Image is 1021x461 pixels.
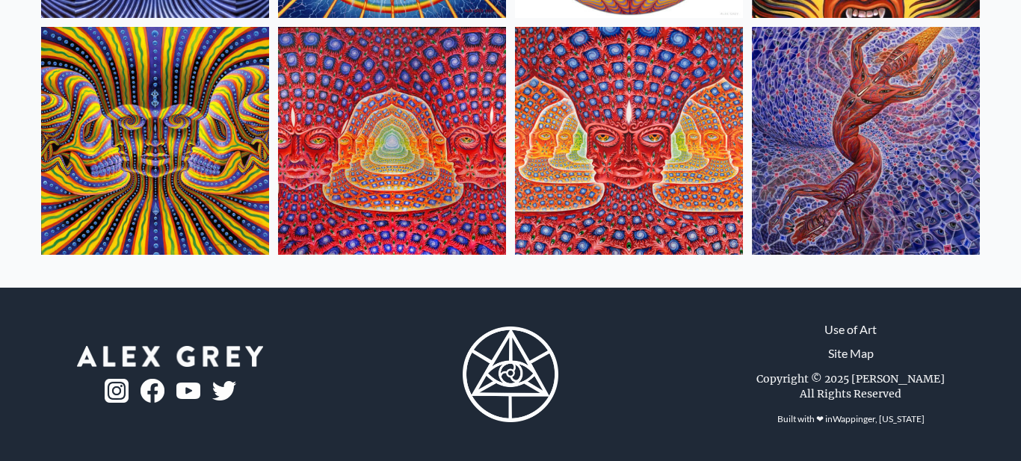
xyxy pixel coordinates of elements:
[800,386,901,401] div: All Rights Reserved
[176,383,200,400] img: youtube-logo.png
[828,344,874,362] a: Site Map
[824,321,877,338] a: Use of Art
[141,379,164,403] img: fb-logo.png
[756,371,945,386] div: Copyright © 2025 [PERSON_NAME]
[771,407,931,431] div: Built with ❤ in
[212,381,236,400] img: twitter-logo.png
[105,379,129,403] img: ig-logo.png
[833,413,925,424] a: Wappinger, [US_STATE]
